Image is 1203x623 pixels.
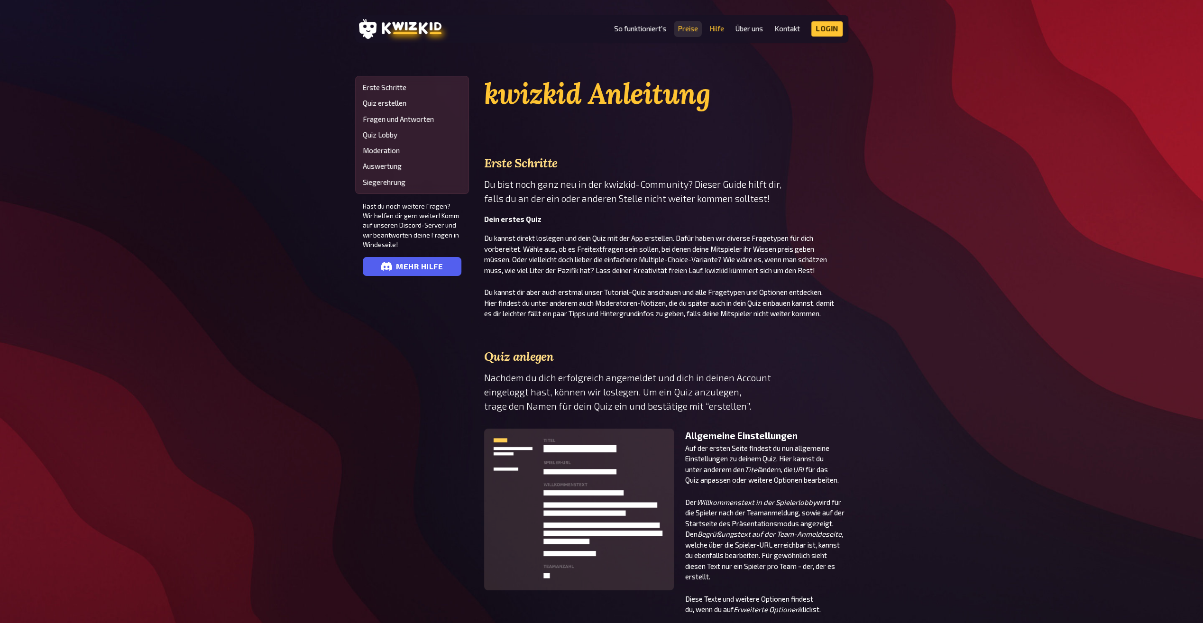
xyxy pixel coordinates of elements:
[685,497,848,582] p: Der wird für die Spieler nach der Teamanmeldung, sowie auf der Startseite des Präsentationsmodus ...
[678,25,698,33] a: Preise
[614,25,666,33] a: So funktioniert's
[484,287,848,319] p: Du kannst dir aber auch erstmal unser Tutorial-Quiz anschauen und alle Fragetypen und Optionen en...
[698,530,842,538] i: Begrüßungstext auf der Team-Anmeldeseite
[363,257,461,276] a: mehr Hilfe
[484,371,848,413] p: Nachdem du dich erfolgreich angemeldet und dich in deinen Account eingeloggt hast, können wir los...
[363,99,461,107] a: Quiz erstellen
[363,83,461,92] a: Erste Schritte
[735,25,763,33] a: Über uns
[697,498,817,506] i: Willkommenstext in der Spielerlobby
[685,594,848,615] p: Diese Texte und weitere Optionen findest du, wenn du auf klickst.
[363,178,461,186] a: Siegerehrung
[484,215,848,223] h4: Dein erstes Quiz
[363,115,461,123] a: Fragen und Antworten
[484,349,848,364] h3: Quiz anlegen
[363,147,461,155] a: Moderation
[484,76,848,111] h1: kwizkid Anleitung
[811,21,843,37] a: Login
[744,465,759,474] i: Titel
[774,25,800,33] a: Kontakt
[484,233,848,275] p: Du kannst direkt loslegen und dein Quiz mit der App erstellen. Dafür haben wir diverse Fragetypen...
[734,605,799,614] i: Erweiterte Optionen
[363,162,461,170] a: Auswertung
[685,430,798,441] strong: Allgemeine Einstellungen
[484,177,848,206] p: Du bist noch ganz neu in der kwizkid-Community? Dieser Guide hilft dir, falls du an der ein oder ...
[363,131,461,139] a: Quiz Lobby
[484,156,848,170] h3: Erste Schritte
[709,25,724,33] a: Hilfe
[363,202,461,249] span: Hast du noch weitere Fragen? Wir helfen dir gern weiter! Komm auf unseren Discord-Server und wir ...
[793,465,806,474] i: URL
[685,443,848,486] p: Auf der ersten Seite findest du nun allgemeine Einstellungen zu deinem Quiz. Hier kannst du unter...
